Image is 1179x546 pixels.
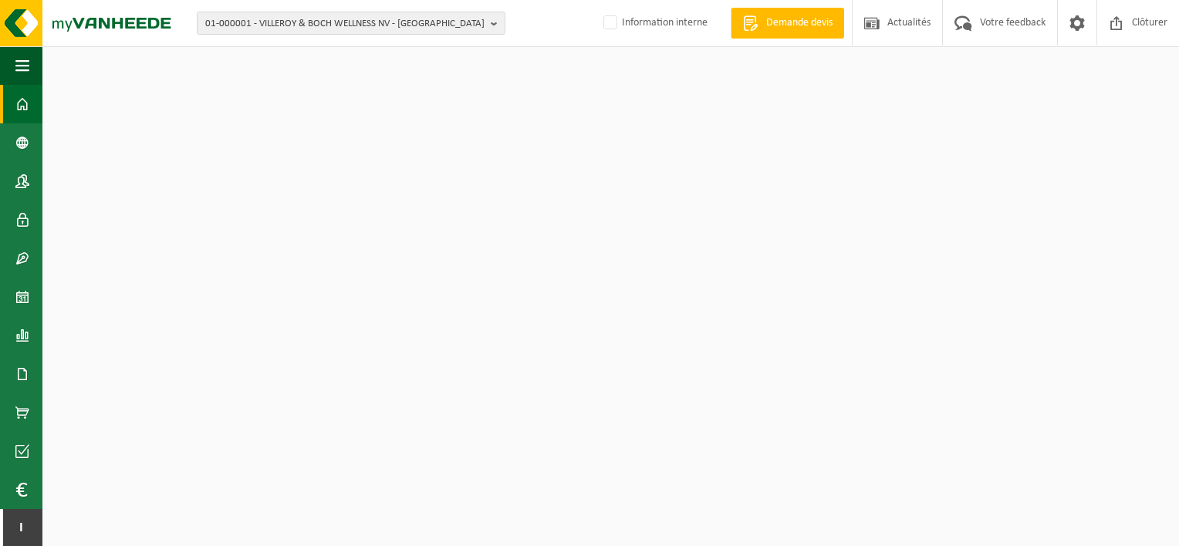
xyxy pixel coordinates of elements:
[762,15,836,31] span: Demande devis
[205,12,485,35] span: 01-000001 - VILLEROY & BOCH WELLNESS NV - [GEOGRAPHIC_DATA]
[197,12,505,35] button: 01-000001 - VILLEROY & BOCH WELLNESS NV - [GEOGRAPHIC_DATA]
[731,8,844,39] a: Demande devis
[600,12,708,35] label: Information interne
